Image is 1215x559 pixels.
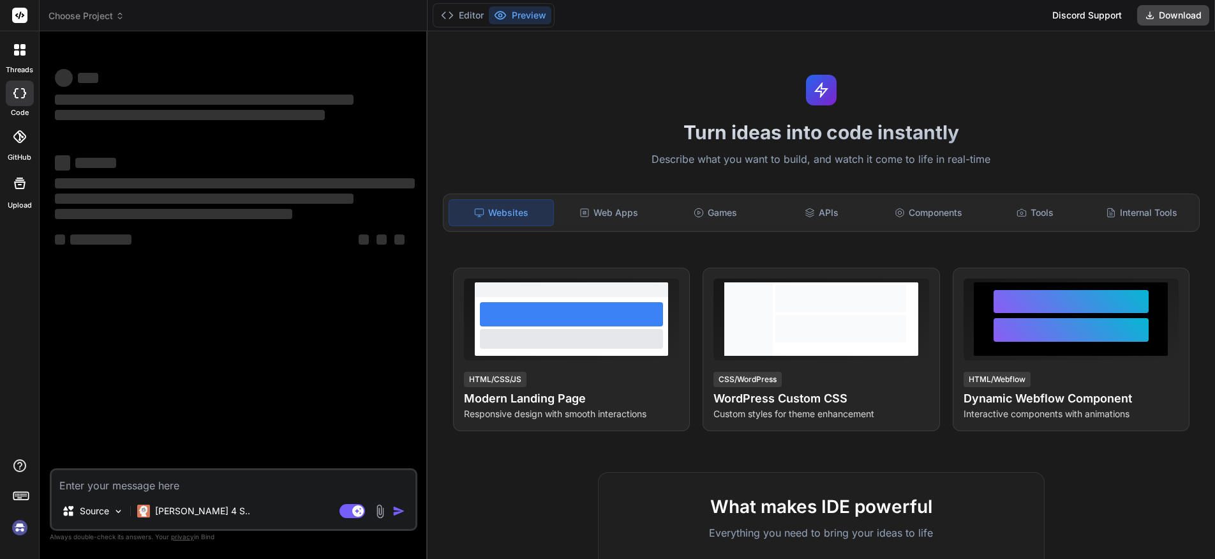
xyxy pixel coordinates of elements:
[392,505,405,517] img: icon
[770,199,874,226] div: APIs
[9,517,31,539] img: signin
[435,151,1207,168] p: Describe what you want to build, and watch it come to life in real-time
[55,234,65,245] span: ‌
[8,152,31,163] label: GitHub
[619,493,1024,520] h2: What makes IDE powerful
[435,121,1207,144] h1: Turn ideas into code instantly
[11,107,29,118] label: code
[1090,199,1194,226] div: Internal Tools
[1137,5,1209,26] button: Download
[70,234,131,245] span: ‌
[75,158,116,168] span: ‌
[1045,5,1129,26] div: Discord Support
[436,6,489,24] button: Editor
[983,199,1087,226] div: Tools
[376,234,387,245] span: ‌
[713,372,782,387] div: CSS/WordPress
[55,69,73,87] span: ‌
[155,505,250,517] p: [PERSON_NAME] 4 S..
[48,10,124,22] span: Choose Project
[113,506,124,517] img: Pick Models
[55,209,292,219] span: ‌
[464,408,679,420] p: Responsive design with smooth interactions
[489,6,551,24] button: Preview
[50,531,417,543] p: Always double-check its answers. Your in Bind
[713,408,928,420] p: Custom styles for theme enhancement
[449,199,554,226] div: Websites
[964,390,1179,408] h4: Dynamic Webflow Component
[964,372,1031,387] div: HTML/Webflow
[6,65,33,75] label: threads
[464,372,526,387] div: HTML/CSS/JS
[55,95,354,105] span: ‌
[964,408,1179,420] p: Interactive components with animations
[713,390,928,408] h4: WordPress Custom CSS
[55,194,354,204] span: ‌
[373,504,387,519] img: attachment
[80,505,109,517] p: Source
[464,390,679,408] h4: Modern Landing Page
[619,525,1024,540] p: Everything you need to bring your ideas to life
[556,199,660,226] div: Web Apps
[55,110,325,120] span: ‌
[55,155,70,171] span: ‌
[359,234,369,245] span: ‌
[78,73,98,83] span: ‌
[876,199,980,226] div: Components
[8,200,32,211] label: Upload
[171,533,194,540] span: privacy
[663,199,767,226] div: Games
[137,505,150,517] img: Claude 4 Sonnet
[55,178,415,188] span: ‌
[394,234,405,245] span: ‌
